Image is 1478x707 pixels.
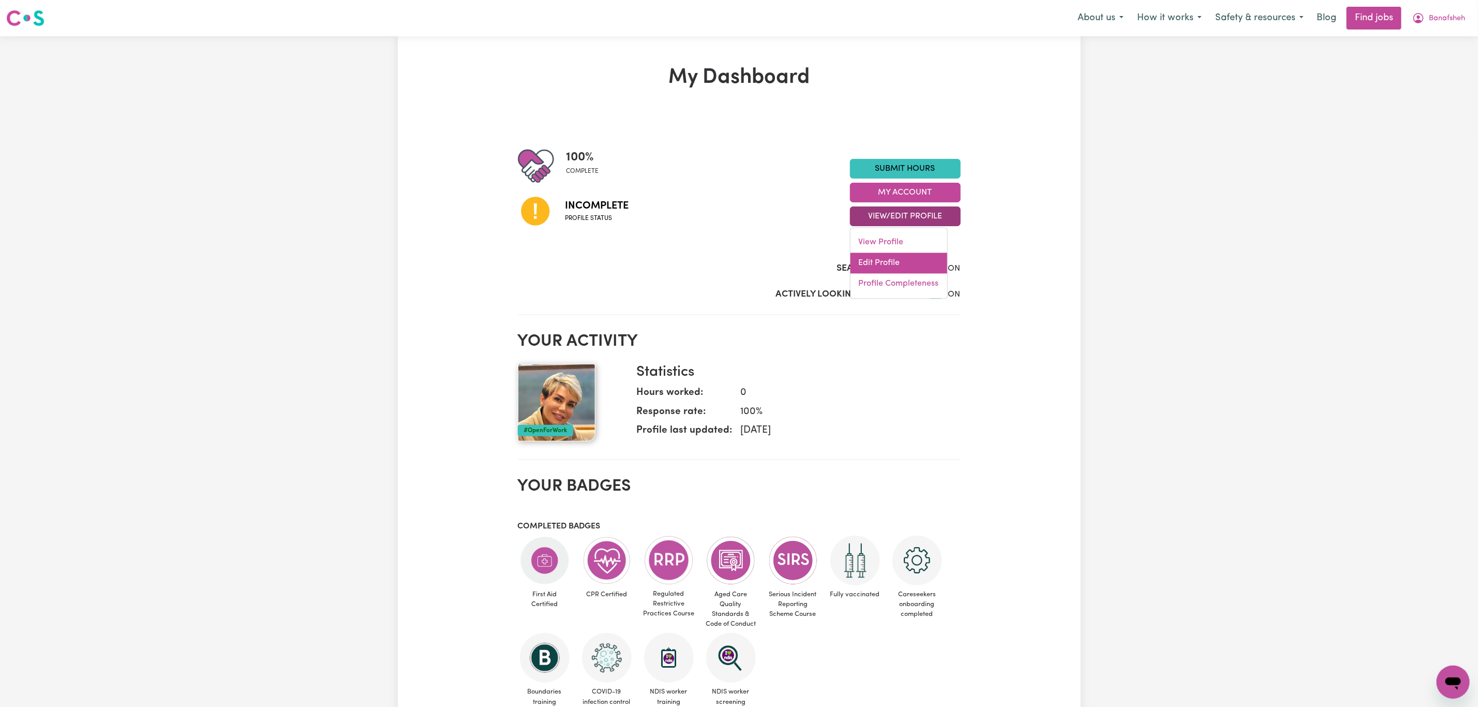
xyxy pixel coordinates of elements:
[6,6,44,30] a: Careseekers logo
[830,536,880,585] img: Care and support worker has received 2 doses of COVID-19 vaccine
[1130,7,1208,29] button: How it works
[768,536,818,585] img: CS Academy: Serious Incident Reporting Scheme course completed
[892,536,942,585] img: CS Academy: Careseekers Onboarding course completed
[644,633,694,683] img: CS Academy: Introduction to NDIS Worker Training course completed
[733,405,952,420] dd: 100 %
[518,585,572,613] span: First Aid Certified
[637,423,733,443] dt: Profile last updated:
[582,536,632,585] img: Care and support worker has completed CPR Certification
[1429,13,1465,24] span: Banafsheh
[1406,7,1472,29] button: My Account
[1437,666,1470,699] iframe: Button to launch messaging window, conversation in progress
[1071,7,1130,29] button: About us
[637,405,733,424] dt: Response rate:
[733,423,952,438] dd: [DATE]
[644,536,694,585] img: CS Academy: Regulated Restrictive Practices course completed
[776,288,915,301] label: Actively Looking for Clients
[565,198,629,214] span: Incomplete
[948,264,961,273] span: ON
[518,364,595,441] img: Your profile picture
[850,228,948,299] div: View/Edit Profile
[828,585,882,603] span: Fully vaccinated
[566,148,607,184] div: Profile completeness: 100%
[850,159,961,179] a: Submit Hours
[6,9,44,27] img: Careseekers logo
[520,536,570,585] img: Care and support worker has completed First Aid Certification
[704,585,758,634] span: Aged Care Quality Standards & Code of Conduct
[948,290,961,299] span: ON
[837,262,915,275] label: Search Visibility
[850,207,961,226] button: View/Edit Profile
[706,633,756,683] img: NDIS Worker Screening Verified
[706,536,756,585] img: CS Academy: Aged Care Quality Standards & Code of Conduct course completed
[850,253,947,274] a: Edit Profile
[518,425,573,436] div: #OpenForWork
[850,183,961,202] button: My Account
[582,633,632,683] img: CS Academy: COVID-19 Infection Control Training course completed
[642,585,696,623] span: Regulated Restrictive Practices Course
[733,386,952,401] dd: 0
[766,585,820,624] span: Serious Incident Reporting Scheme Course
[1208,7,1310,29] button: Safety & resources
[518,65,961,90] h1: My Dashboard
[520,633,570,683] img: CS Academy: Boundaries in care and support work course completed
[637,364,952,381] h3: Statistics
[580,585,634,603] span: CPR Certified
[1310,7,1342,30] a: Blog
[565,214,629,223] span: Profile status
[518,522,961,532] h3: Completed badges
[518,332,961,351] h2: Your activity
[566,167,599,176] span: complete
[890,585,944,624] span: Careseekers onboarding completed
[850,232,947,253] a: View Profile
[1347,7,1401,30] a: Find jobs
[566,148,599,167] span: 100 %
[637,386,733,405] dt: Hours worked:
[518,477,961,496] h2: Your badges
[850,274,947,294] a: Profile Completeness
